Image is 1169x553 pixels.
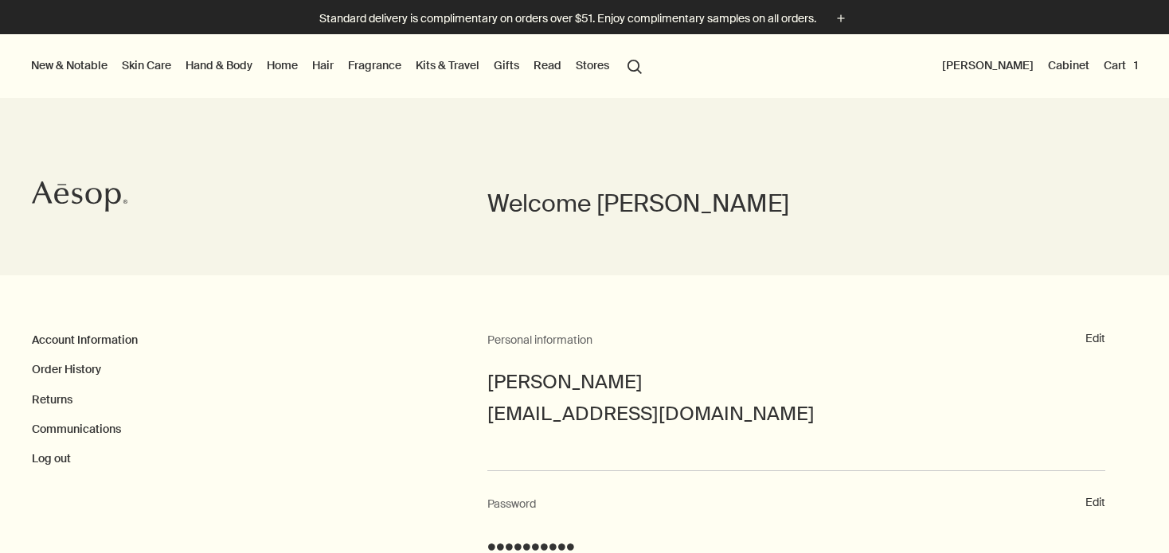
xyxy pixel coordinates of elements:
button: Cart1 [1101,55,1141,76]
div: [EMAIL_ADDRESS][DOMAIN_NAME] [487,398,1105,430]
a: Account Information [32,333,138,347]
a: Read [530,55,565,76]
svg: Aesop [32,181,127,212]
button: Standard delivery is complimentary on orders over $51. Enjoy complimentary samples on all orders. [319,10,850,28]
button: [PERSON_NAME] [939,55,1037,76]
nav: supplementary [939,34,1141,98]
a: Order History [32,362,101,376]
a: Cabinet [1045,55,1093,76]
button: Stores [573,55,612,76]
p: Standard delivery is complimentary on orders over $51. Enjoy complimentary samples on all orders. [319,10,816,27]
a: Kits & Travel [412,55,483,76]
h2: Password [487,495,1065,514]
button: Edit [1085,331,1105,347]
a: Fragrance [345,55,405,76]
a: Hair [309,55,337,76]
a: Hand & Body [182,55,256,76]
nav: primary [28,34,649,98]
a: Skin Care [119,55,174,76]
a: Gifts [491,55,522,76]
a: Home [264,55,301,76]
button: Edit [1085,495,1105,511]
button: New & Notable [28,55,111,76]
a: Aesop [28,177,131,220]
div: [PERSON_NAME] [487,366,1105,399]
h2: Personal information [487,331,1065,350]
button: Open search [620,50,649,80]
a: Communications [32,422,121,436]
nav: My Account Page Menu Navigation [32,331,487,468]
button: Log out [32,451,71,467]
a: Returns [32,392,72,407]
